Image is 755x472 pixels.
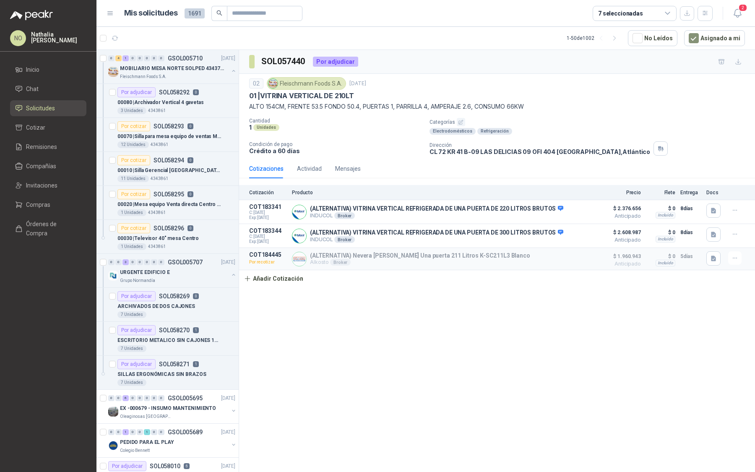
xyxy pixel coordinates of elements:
[680,190,701,196] p: Entrega
[130,395,136,401] div: 0
[599,251,641,261] span: $ 1.960.943
[187,191,193,197] p: 0
[108,395,115,401] div: 0
[249,210,287,215] span: C: [DATE]
[168,429,203,435] p: GSOL005689
[96,118,239,152] a: Por cotizarSOL058293000070 |Silla para mesa equipo de ventas Montevi12 Unidades4343861
[108,441,118,451] img: Company Logo
[117,336,222,344] p: ESCRITORIO METALICO SIN CAJONES 1METRO * 0.60M
[117,359,156,369] div: Por adjudicar
[117,155,150,165] div: Por cotizar
[187,123,193,129] p: 0
[144,259,150,265] div: 0
[598,9,643,18] div: 7 seleccionadas
[310,236,563,243] p: INDUCOL
[193,327,199,333] p: 1
[349,80,366,88] p: [DATE]
[120,65,224,73] p: MOBILIARIO MESA NORTE SOLPED 4343782
[96,322,239,356] a: Por adjudicarSOL0582701ESCRITORIO METALICO SIN CAJONES 1METRO * 0.60M7 Unidades
[730,6,745,21] button: 2
[249,78,263,89] div: 02
[646,190,675,196] p: Flete
[122,55,129,61] div: 1
[26,200,50,209] span: Compras
[108,407,118,417] img: Company Logo
[249,91,354,100] p: 01 | VITRINA VERTICAL DE 210LT
[117,302,195,310] p: ARCHIVADOS DE DOS CAJONES
[249,102,745,111] p: ALTO 154CM, FRENTE 53.5 FONDO 50.4, PUERTAS 1, PARRILLA 4, AMPERAJE 2.6, CONSUMO 66KW
[706,190,723,196] p: Docs
[334,212,355,219] div: Broker
[310,205,563,213] p: (ALTERNATIVA) VITRINA VERTICAL REFRIGERADA DE UNA PUERTA DE 220 LITROS BRUTOS
[154,191,184,197] p: SOL058295
[221,55,235,63] p: [DATE]
[292,252,306,266] img: Company Logo
[249,190,287,196] p: Cotización
[117,291,156,301] div: Por adjudicar
[646,203,675,214] p: $ 0
[249,215,287,220] span: Exp: [DATE]
[10,10,53,20] img: Logo peakr
[10,81,86,97] a: Chat
[122,395,129,401] div: 6
[330,259,351,266] div: Broker
[159,327,190,333] p: SOL058270
[292,205,306,219] img: Company Logo
[334,236,355,243] div: Broker
[137,55,143,61] div: 0
[10,120,86,136] a: Cotizar
[628,30,677,46] button: No Leídos
[122,259,129,265] div: 3
[117,201,222,209] p: 00020 | Mesa equipo Venta directa Centro / 3*2 M
[680,251,701,261] p: 5 días
[249,124,252,131] p: 1
[96,186,239,220] a: Por cotizarSOL058295000020 |Mesa equipo Venta directa Centro / 3*2 M1 Unidades4343861
[26,219,78,238] span: Órdenes de Compra
[249,251,287,258] p: COT184445
[120,277,155,284] p: Grupo Normandía
[10,216,86,241] a: Órdenes de Compra
[430,142,651,148] p: Dirección
[150,463,180,469] p: SOL058010
[159,293,190,299] p: SOL058269
[249,239,287,244] span: Exp: [DATE]
[151,55,157,61] div: 0
[567,31,621,45] div: 1 - 50 de 1002
[599,237,641,243] span: Anticipado
[680,227,701,237] p: 8 días
[96,84,239,118] a: Por adjudicarSOL058292000080 |Archivador Vertical 4 gavetas3 Unidades4343861
[26,142,57,151] span: Remisiones
[185,8,205,18] span: 1691
[26,181,57,190] span: Invitaciones
[144,429,150,435] div: 1
[249,118,423,124] p: Cantidad
[117,121,150,131] div: Por cotizar
[656,212,675,219] div: Incluido
[599,261,641,266] span: Anticipado
[137,259,143,265] div: 0
[148,107,166,114] p: 4343861
[158,55,164,61] div: 0
[656,236,675,243] div: Incluido
[154,123,184,129] p: SOL058293
[120,73,167,80] p: Fleischmann Foods S.A.
[313,57,358,67] div: Por adjudicar
[184,463,190,469] p: 6
[187,157,193,163] p: 0
[151,429,157,435] div: 0
[117,209,146,216] div: 1 Unidades
[26,65,39,74] span: Inicio
[249,147,423,154] p: Crédito a 60 días
[117,141,149,148] div: 12 Unidades
[738,4,747,12] span: 2
[599,214,641,219] span: Anticipado
[117,99,204,107] p: 00080 | Archivador Vertical 4 gavetas
[168,55,203,61] p: GSOL005710
[26,104,55,113] span: Solicitudes
[130,429,136,435] div: 0
[10,100,86,116] a: Solicitudes
[108,67,118,77] img: Company Logo
[154,225,184,231] p: SOL058296
[249,164,284,173] div: Cotizaciones
[148,243,166,250] p: 4343861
